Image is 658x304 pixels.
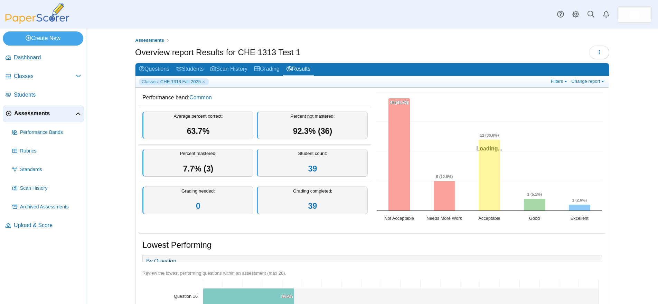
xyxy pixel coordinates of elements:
a: PaperScorer [3,19,72,25]
span: Students [14,91,81,99]
span: Classes [14,72,76,80]
a: Scan History [10,180,84,197]
a: Alerts [599,7,614,22]
img: ps.WOjabKFp3inL8Uyd [629,9,640,20]
div: Grading needed: [142,186,253,214]
a: Performance Bands [10,124,84,141]
a: Students [3,87,84,104]
div: Student count: [257,149,368,177]
a: By Question [143,255,180,267]
span: 92.3% (36) [293,127,332,136]
a: Classes [3,68,84,85]
a: Upload & Score [3,217,84,234]
dd: Performance band: [139,89,371,107]
div: Average percent correct: [142,111,253,139]
div: Percent not mastered: [257,111,368,139]
span: Dashboard [14,54,81,61]
span: Assessments [14,110,75,117]
text: Needs More Work [426,216,462,221]
a: Filters [549,78,570,84]
a: Archived Assessments [10,199,84,215]
div: Percent mastered: [142,149,253,177]
a: Results [283,63,314,76]
h1: Lowest Performing [142,239,211,251]
span: Upload & Score [14,222,81,229]
text: Good [529,216,540,221]
a: Assessments [133,36,166,45]
span: CHE 1313 Fall 2025 [160,79,201,85]
a: Scan History [207,63,251,76]
a: 39 [308,164,317,173]
text: Question 16 [174,294,198,299]
a: ps.WOjabKFp3inL8Uyd [617,6,652,23]
img: PaperScorer [3,3,72,24]
span: Archived Assessments [20,204,81,210]
span: Loading... [476,146,502,151]
a: Rubrics [10,143,84,159]
span: Classes: [142,79,159,85]
a: Students [173,63,207,76]
a: Grading [251,63,283,76]
a: Standards [10,161,84,178]
span: Assessments [135,38,164,43]
div: Chart. Highcharts interactive chart. [373,89,605,227]
a: Assessments [3,106,84,122]
text: Acceptable [478,216,500,221]
text: Excellent [571,216,589,221]
text: Not Acceptable [384,216,414,221]
a: Common [189,95,212,100]
span: Scan History [20,185,81,192]
div: Review the lowest performing questions within an assessment (max 20). [142,270,602,276]
a: Questions [135,63,173,76]
a: Dashboard [3,50,84,66]
h1: Overview report Results for CHE 1313 Test 1 [135,47,300,58]
a: Create New [3,31,83,45]
div: Grading completed: [257,186,368,214]
span: 63.7% [187,127,210,136]
a: Classes: CHE 1313 Fall 2025 [139,78,209,85]
span: Standards [20,166,81,173]
span: 7.7% (3) [183,164,214,173]
span: Performance Bands [20,129,81,136]
a: 0 [196,202,200,210]
a: 39 [308,202,317,210]
svg: Interactive chart [373,89,605,227]
a: Change report [570,78,607,84]
span: Rubrics [20,148,81,155]
span: John Merle [629,9,640,20]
